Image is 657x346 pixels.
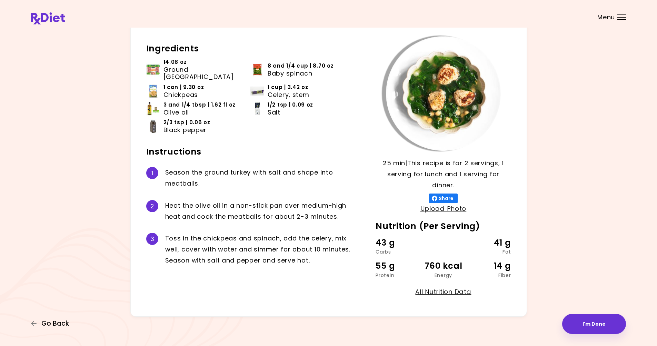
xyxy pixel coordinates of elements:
[163,109,189,116] span: Olive oil
[376,236,421,249] div: 43 g
[146,146,355,157] h2: Instructions
[165,200,355,222] div: H e a t t h e o l i v e o i l i n a n o n - s t i c k p a n o v e r m e d i u m - h i g h h e a t...
[597,14,615,20] span: Menu
[146,233,158,245] div: 3
[268,83,308,91] span: 1 cup | 3.42 oz
[421,273,466,278] div: Energy
[268,101,313,109] span: 1/2 tsp | 0.09 oz
[466,249,511,254] div: Fat
[466,259,511,273] div: 14 g
[376,259,421,273] div: 55 g
[420,204,467,213] a: Upload Photo
[163,91,198,99] span: Chickpeas
[429,194,458,203] button: Share
[163,58,187,66] span: 14.08 oz
[165,167,355,189] div: S e a s o n t h e g r o u n d t u r k e y w i t h s a l t a n d s h a p e i n t o m e a t b a l l...
[466,273,511,278] div: Fiber
[437,196,455,201] span: Share
[268,91,309,99] span: Celery, stem
[163,126,207,134] span: Black pepper
[163,101,236,109] span: 3 and 1/4 tbsp | 1.62 fl oz
[268,62,334,70] span: 8 and 1/4 cup | 8.70 oz
[146,167,158,179] div: 1
[421,259,466,273] div: 760 kcal
[163,66,240,81] span: Ground [GEOGRAPHIC_DATA]
[163,119,210,126] span: 2/3 tsp | 0.06 oz
[146,43,355,54] h2: Ingredients
[146,200,158,212] div: 2
[466,236,511,249] div: 41 g
[31,320,72,327] button: Go Back
[165,233,355,266] div: T o s s i n t h e c h i c k p e a s a n d s p i n a c h , a d d t h e c e l e r y , m i x w e l l...
[415,287,471,296] a: All Nutrition Data
[376,249,421,254] div: Carbs
[268,109,280,116] span: Salt
[562,314,626,334] button: I'm Done
[376,221,511,232] h2: Nutrition (Per Serving)
[376,158,511,191] p: 25 min | This recipe is for 2 servings, 1 serving for lunch and 1 serving for dinner.
[41,320,69,327] span: Go Back
[268,70,312,77] span: Baby spinach
[31,12,65,24] img: RxDiet
[163,83,204,91] span: 1 can | 9.30 oz
[376,273,421,278] div: Protein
